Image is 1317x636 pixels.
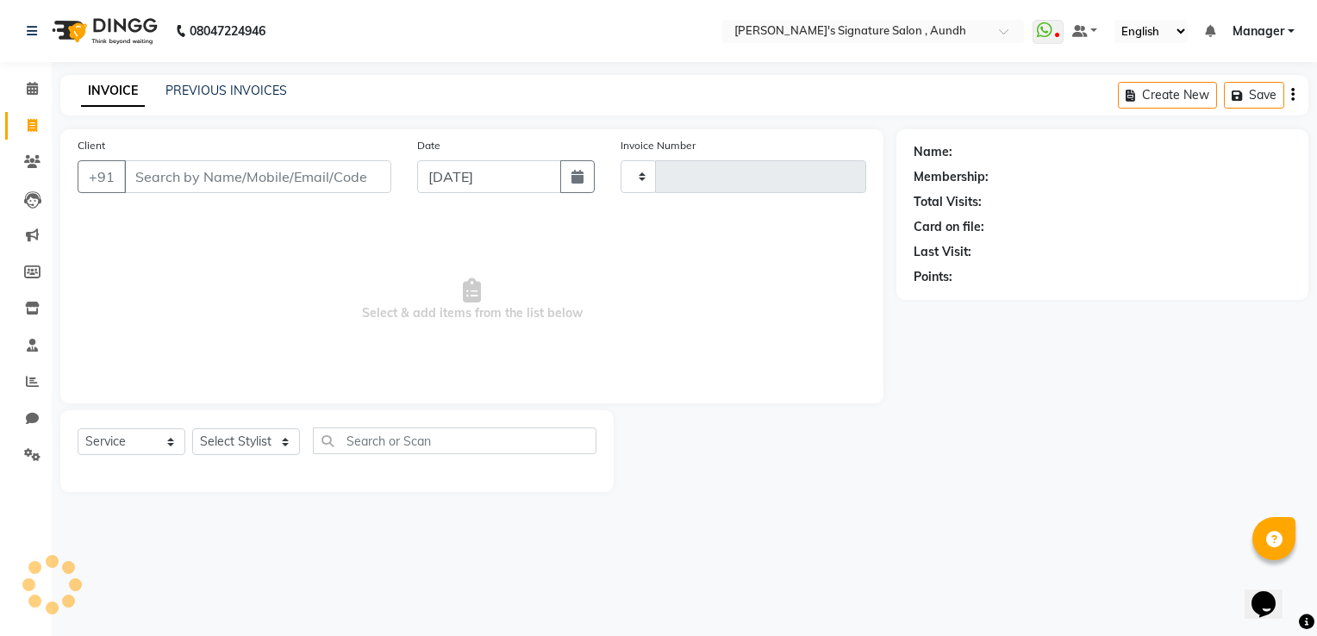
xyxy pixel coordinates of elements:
[78,214,866,386] span: Select & add items from the list below
[417,138,440,153] label: Date
[1233,22,1284,41] span: Manager
[78,138,105,153] label: Client
[914,268,952,286] div: Points:
[914,143,952,161] div: Name:
[81,76,145,107] a: INVOICE
[190,7,265,55] b: 08047224946
[914,243,971,261] div: Last Visit:
[1224,82,1284,109] button: Save
[914,168,989,186] div: Membership:
[621,138,696,153] label: Invoice Number
[313,427,596,454] input: Search or Scan
[1118,82,1217,109] button: Create New
[78,160,126,193] button: +91
[44,7,162,55] img: logo
[1245,567,1300,619] iframe: chat widget
[124,160,391,193] input: Search by Name/Mobile/Email/Code
[165,83,287,98] a: PREVIOUS INVOICES
[914,218,984,236] div: Card on file:
[914,193,982,211] div: Total Visits:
